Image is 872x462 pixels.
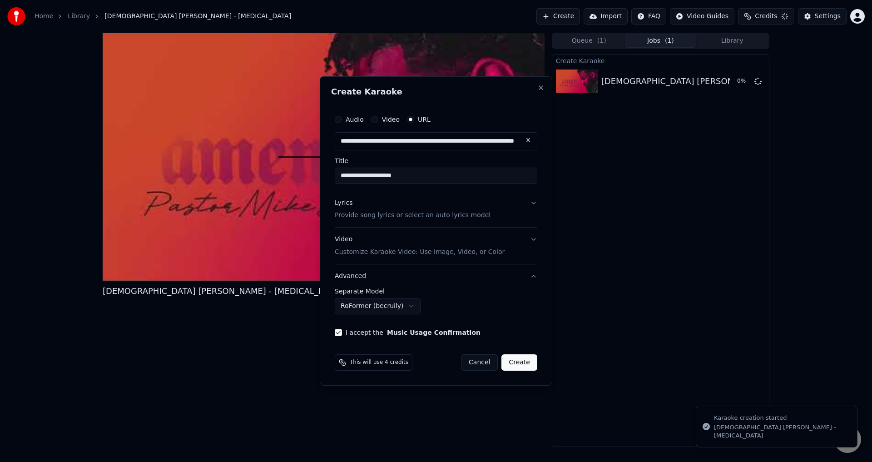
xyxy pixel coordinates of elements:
[461,354,498,371] button: Cancel
[335,158,537,164] label: Title
[501,354,537,371] button: Create
[346,329,481,336] label: I accept the
[335,248,505,257] p: Customize Karaoke Video: Use Image, Video, or Color
[418,116,431,123] label: URL
[382,116,400,123] label: Video
[335,199,352,208] div: Lyrics
[331,88,541,96] h2: Create Karaoke
[387,329,481,336] button: I accept the
[335,211,490,220] p: Provide song lyrics or select an auto lyrics model
[335,235,505,257] div: Video
[335,191,537,228] button: LyricsProvide song lyrics or select an auto lyrics model
[335,288,537,294] label: Separate Model
[346,116,364,123] label: Audio
[350,359,408,366] span: This will use 4 credits
[335,264,537,288] button: Advanced
[335,228,537,264] button: VideoCustomize Karaoke Video: Use Image, Video, or Color
[335,288,537,322] div: Advanced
